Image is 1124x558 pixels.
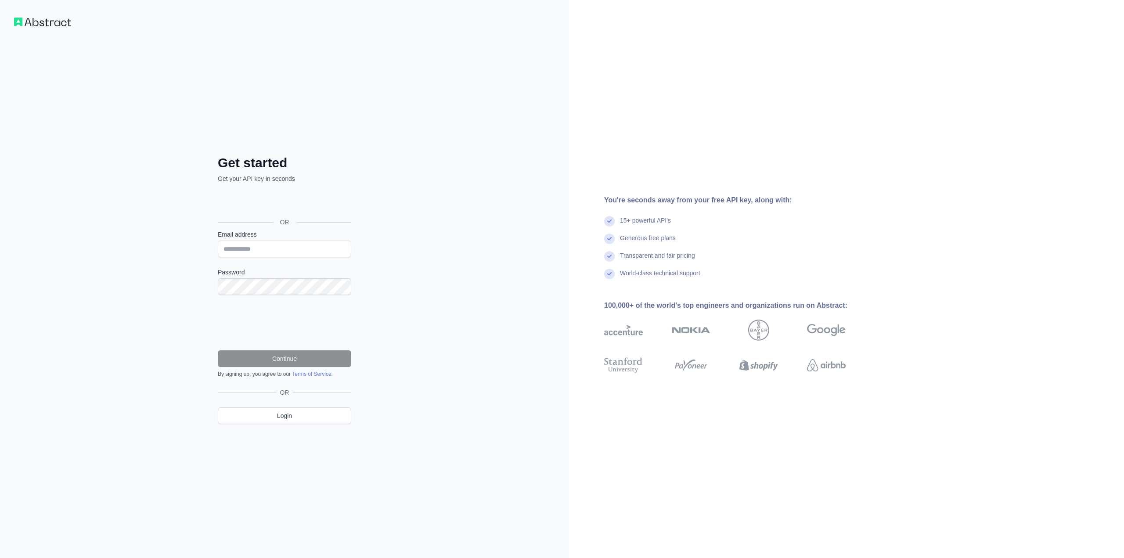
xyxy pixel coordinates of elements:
[218,174,351,183] p: Get your API key in seconds
[604,356,643,375] img: stanford university
[273,218,296,227] span: OR
[620,216,671,234] div: 15+ powerful API's
[620,269,700,286] div: World-class technical support
[604,195,874,205] div: You're seconds away from your free API key, along with:
[218,230,351,239] label: Email address
[672,356,710,375] img: payoneer
[277,388,293,397] span: OR
[807,356,846,375] img: airbnb
[672,320,710,341] img: nokia
[218,306,351,340] iframe: reCAPTCHA
[218,350,351,367] button: Continue
[807,320,846,341] img: google
[218,268,351,277] label: Password
[218,155,351,171] h2: Get started
[604,269,615,279] img: check mark
[620,234,676,251] div: Generous free plans
[748,320,769,341] img: bayer
[218,407,351,424] a: Login
[604,251,615,262] img: check mark
[739,356,778,375] img: shopify
[218,371,351,378] div: By signing up, you agree to our .
[604,234,615,244] img: check mark
[620,251,695,269] div: Transparent and fair pricing
[604,216,615,227] img: check mark
[604,300,874,311] div: 100,000+ of the world's top engineers and organizations run on Abstract:
[213,193,354,212] iframe: 「使用 Google 帳戶登入」按鈕
[14,18,71,26] img: Workflow
[604,320,643,341] img: accenture
[292,371,331,377] a: Terms of Service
